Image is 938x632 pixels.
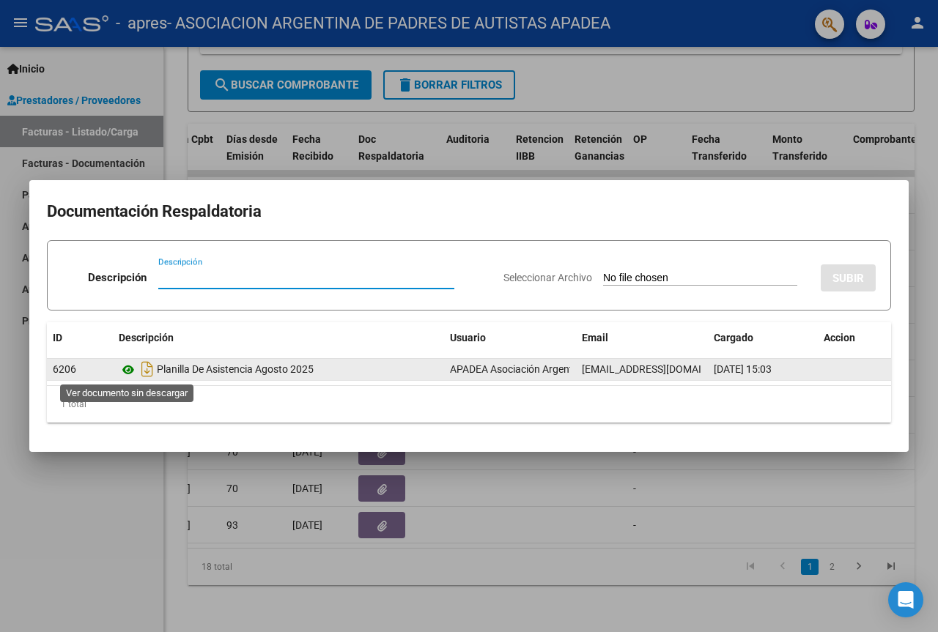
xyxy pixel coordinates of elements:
datatable-header-cell: Cargado [708,322,818,354]
span: ID [53,332,62,343]
div: 1 total [47,386,891,423]
div: Planilla De Asistencia Agosto 2025 [119,357,438,381]
datatable-header-cell: Accion [818,322,891,354]
span: APADEA Asociación Argentina de Padres de Autistas [450,363,688,375]
datatable-header-cell: Email [576,322,708,354]
span: Cargado [714,332,753,343]
h2: Documentación Respaldatoria [47,198,891,226]
span: [EMAIL_ADDRESS][DOMAIN_NAME] [582,363,745,375]
span: SUBIR [832,272,864,285]
span: Usuario [450,332,486,343]
span: Seleccionar Archivo [503,272,592,283]
span: 6206 [53,363,76,375]
datatable-header-cell: Descripción [113,322,444,354]
span: [DATE] 15:03 [714,363,772,375]
span: Email [582,332,608,343]
p: Descripción [88,269,147,286]
datatable-header-cell: Usuario [444,322,576,354]
i: Descargar documento [138,357,157,381]
span: Accion [824,332,855,343]
datatable-header-cell: ID [47,322,113,354]
div: Open Intercom Messenger [888,582,923,617]
button: SUBIR [821,264,876,291]
span: Descripción [119,332,174,343]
